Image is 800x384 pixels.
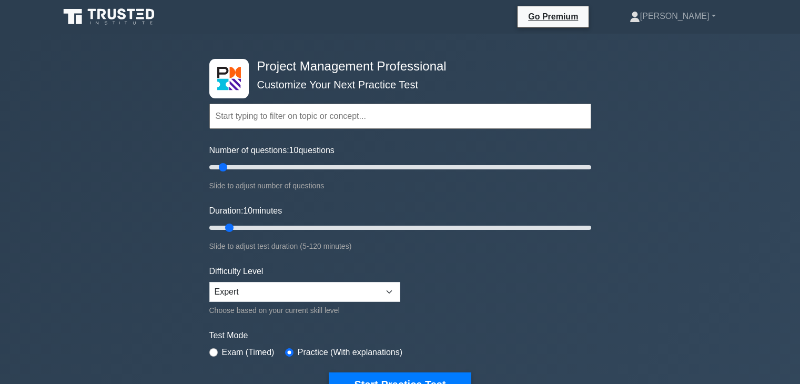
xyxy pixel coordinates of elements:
div: Slide to adjust test duration (5-120 minutes) [209,240,591,252]
label: Practice (With explanations) [298,346,402,359]
h4: Project Management Professional [253,59,540,74]
a: [PERSON_NAME] [604,6,741,27]
label: Test Mode [209,329,591,342]
div: Slide to adjust number of questions [209,179,591,192]
label: Difficulty Level [209,265,264,278]
label: Duration: minutes [209,205,282,217]
span: 10 [243,206,252,215]
a: Go Premium [522,10,584,23]
label: Exam (Timed) [222,346,275,359]
span: 10 [289,146,299,155]
div: Choose based on your current skill level [209,304,400,317]
input: Start typing to filter on topic or concept... [209,104,591,129]
label: Number of questions: questions [209,144,335,157]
